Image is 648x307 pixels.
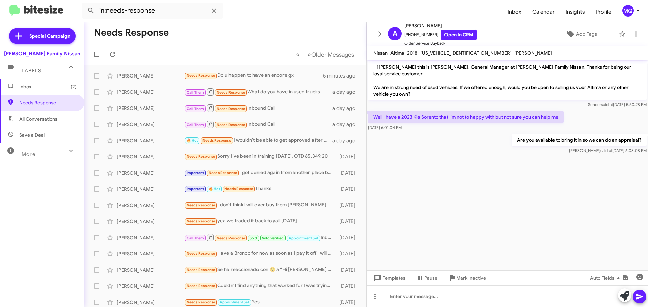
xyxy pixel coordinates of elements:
[372,272,405,284] span: Templates
[187,106,204,111] span: Call Them
[184,233,336,242] div: Inbound Call
[296,50,300,59] span: «
[117,72,184,79] div: [PERSON_NAME]
[307,50,311,59] span: »
[117,105,184,112] div: [PERSON_NAME]
[187,300,215,304] span: Needs Response
[514,50,552,56] span: [PERSON_NAME]
[19,99,77,106] span: Needs Response
[187,236,204,240] span: Call Them
[217,123,245,127] span: Needs Response
[590,2,617,22] a: Profile
[407,50,417,56] span: 2018
[202,138,231,143] span: Needs Response
[184,88,332,96] div: What do you have in used trucks
[19,83,77,90] span: Inbox
[617,5,641,17] button: MQ
[184,201,336,209] div: I don't think i will ever buy from [PERSON_NAME] Family Nissan again. I just had a general bad ex...
[117,186,184,192] div: [PERSON_NAME]
[292,48,358,61] nav: Page navigation example
[184,72,323,80] div: Do u happen to have an encore gx
[332,137,361,144] div: a day ago
[336,267,361,273] div: [DATE]
[303,48,358,61] button: Next
[187,90,204,95] span: Call Them
[117,202,184,209] div: [PERSON_NAME]
[184,266,336,274] div: Se ha reaccionado con 😒 a “Hi [PERSON_NAME] this is [PERSON_NAME], General Manager at [PERSON_NAM...
[217,236,245,240] span: Needs Response
[184,298,336,306] div: Yes
[117,218,184,225] div: [PERSON_NAME]
[336,170,361,176] div: [DATE]
[117,121,184,128] div: [PERSON_NAME]
[187,187,204,191] span: Important
[184,153,336,160] div: Sorry I've been in training [DATE]. OTD 65,349.20
[600,148,612,153] span: said at
[19,132,45,139] span: Save a Deal
[588,102,647,107] span: Sender [DATE] 5:50:28 PM
[404,40,477,47] span: Older Service Buyback
[367,272,411,284] button: Templates
[502,2,527,22] a: Inbox
[117,137,184,144] div: [PERSON_NAME]
[117,89,184,95] div: [PERSON_NAME]
[336,186,361,192] div: [DATE]
[187,171,204,175] span: Important
[117,153,184,160] div: [PERSON_NAME]
[187,138,198,143] span: 🔥 Hot
[332,121,361,128] div: a day ago
[393,28,397,39] span: A
[527,2,560,22] a: Calendar
[250,236,258,240] span: Sold
[576,28,597,40] span: Add Tags
[512,134,647,146] p: Are you available to bring it in so we can do an appraisal?
[411,272,443,284] button: Pause
[336,202,361,209] div: [DATE]
[336,283,361,289] div: [DATE]
[187,203,215,207] span: Needs Response
[117,267,184,273] div: [PERSON_NAME]
[71,83,77,90] span: (2)
[368,61,647,100] p: Hi [PERSON_NAME] this is [PERSON_NAME], General Manager at [PERSON_NAME] Family Nissan. Thanks fo...
[368,125,402,130] span: [DATE] 6:01:04 PM
[117,234,184,241] div: [PERSON_NAME]
[117,283,184,289] div: [PERSON_NAME]
[323,72,361,79] div: 5 minutes ago
[424,272,437,284] span: Pause
[546,28,616,40] button: Add Tags
[94,27,169,38] h1: Needs Response
[29,33,70,39] span: Special Campaign
[117,250,184,257] div: [PERSON_NAME]
[117,170,184,176] div: [PERSON_NAME]
[456,272,486,284] span: Mark Inactive
[184,217,336,225] div: yea we traded it back to yall [DATE]....
[373,50,388,56] span: Nissan
[560,2,590,22] span: Insights
[184,185,336,193] div: Thanks
[4,50,80,57] div: [PERSON_NAME] Family Nissan
[184,136,332,144] div: I wouldn't be able to get approved after all? I sent in the other co-signer but she said she does...
[332,105,361,112] div: a day ago
[336,299,361,306] div: [DATE]
[441,30,477,40] a: Open in CRM
[368,111,564,123] p: Well I have a 2023 Kia Sorento that I'm not to happy with but not sure you can help me
[220,300,249,304] span: Appointment Set
[184,104,332,112] div: Inbound Call
[336,250,361,257] div: [DATE]
[224,187,253,191] span: Needs Response
[187,73,215,78] span: Needs Response
[187,268,215,272] span: Needs Response
[336,234,361,241] div: [DATE]
[217,106,245,111] span: Needs Response
[390,50,404,56] span: Altima
[590,272,622,284] span: Auto Fields
[209,187,220,191] span: 🔥 Hot
[569,148,647,153] span: [PERSON_NAME] [DATE] 6:08:08 PM
[404,22,477,30] span: [PERSON_NAME]
[336,218,361,225] div: [DATE]
[19,116,57,122] span: All Conversations
[601,102,613,107] span: said at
